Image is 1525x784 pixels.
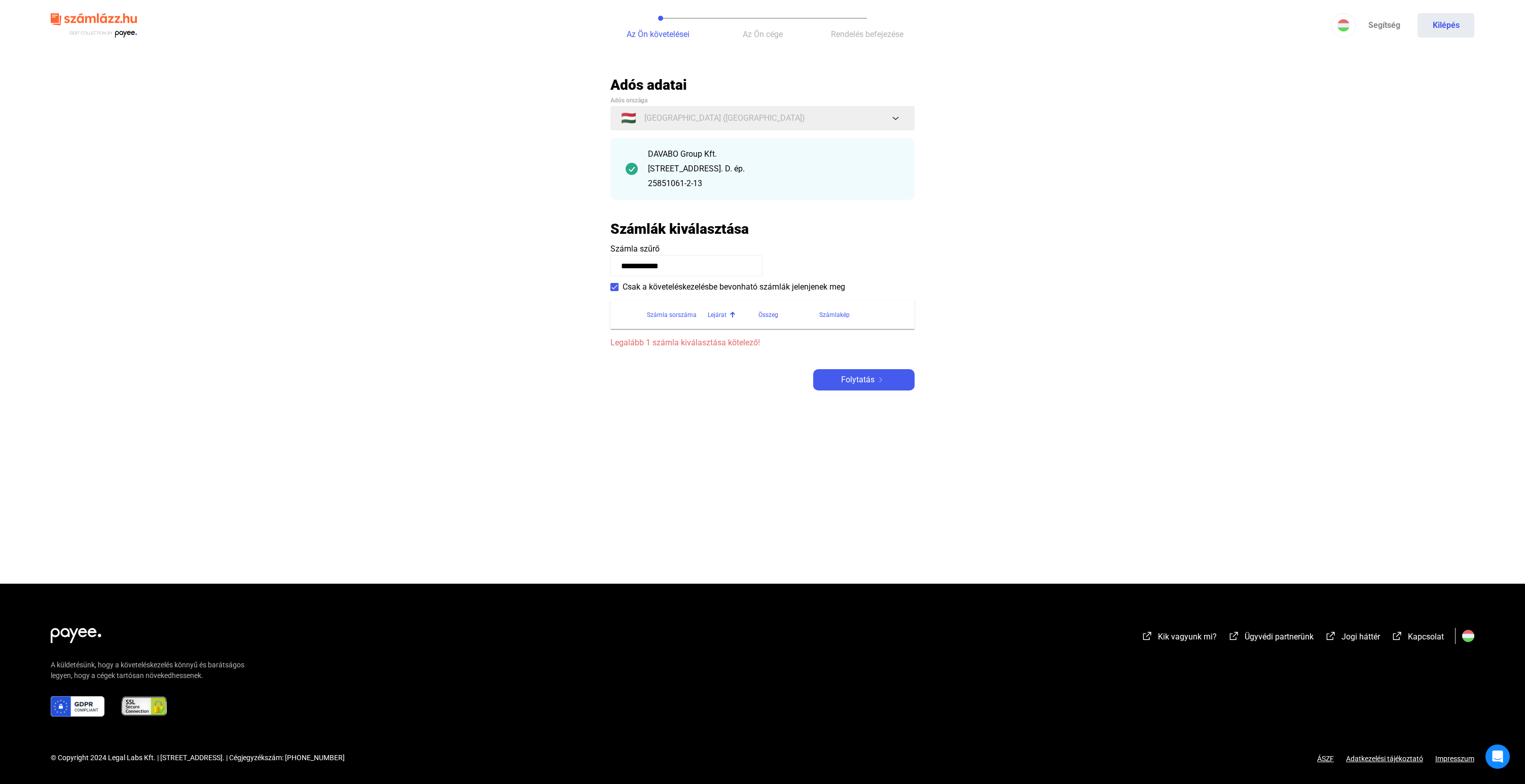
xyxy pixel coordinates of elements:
[875,377,887,382] img: arrow-right-white
[813,369,915,390] button: Folytatásarrow-right-white
[610,106,915,130] button: 🇭🇺[GEOGRAPHIC_DATA] ([GEOGRAPHIC_DATA])
[1337,19,1350,31] img: HU
[1334,755,1435,763] a: Adatkezelési tájékoztató
[1228,633,1314,643] a: external-link-whiteÜgyvédi partnerünk
[51,9,137,42] img: szamlazzhu-logo
[1418,13,1474,38] button: Kilépés
[1341,632,1380,642] span: Jogi háttér
[51,622,101,643] img: white-payee-white-dot.svg
[610,76,915,94] h2: Adós adatai
[708,309,758,321] div: Lejárat
[1158,632,1217,642] span: Kik vagyunk mi?
[626,163,638,175] img: checkmark-darker-green-circle
[819,309,902,321] div: Számlakép
[121,696,168,717] img: ssl
[610,337,915,349] span: Legalább 1 számla kiválasztása kötelező!
[648,148,899,160] div: DAVABO Group Kft.
[831,29,903,39] span: Rendelés befejezése
[758,309,778,321] div: Összeg
[648,163,899,175] div: [STREET_ADDRESS]. D. ép.
[1485,744,1510,769] div: Open Intercom Messenger
[1228,631,1240,641] img: external-link-white
[1141,633,1217,643] a: external-link-whiteKik vagyunk mi?
[647,309,708,321] div: Számla sorszáma
[1462,630,1474,642] img: HU.svg
[1317,755,1334,763] a: ÁSZF
[1408,632,1444,642] span: Kapcsolat
[1391,631,1403,641] img: external-link-white
[644,112,805,124] span: [GEOGRAPHIC_DATA] ([GEOGRAPHIC_DATA])
[1356,13,1412,38] a: Segítség
[627,29,689,39] span: Az Ön követelései
[841,374,875,386] span: Folytatás
[1245,632,1314,642] span: Ügyvédi partnerünk
[623,281,845,293] span: Csak a követeléskezelésbe bevonható számlák jelenjenek meg
[610,244,660,254] span: Számla szűrő
[648,177,899,190] div: 25851061-2-13
[1331,13,1356,38] button: HU
[610,220,749,238] h2: Számlák kiválasztása
[610,97,647,104] span: Adós országa
[708,309,727,321] div: Lejárat
[1435,755,1474,763] a: Impresszum
[647,309,697,321] div: Számla sorszáma
[743,29,783,39] span: Az Ön cége
[51,696,104,717] img: gdpr
[1325,633,1380,643] a: external-link-whiteJogi háttér
[621,112,636,124] span: 🇭🇺
[819,309,850,321] div: Számlakép
[758,309,819,321] div: Összeg
[1325,631,1337,641] img: external-link-white
[1391,633,1444,643] a: external-link-whiteKapcsolat
[51,753,345,763] div: © Copyright 2024 Legal Labs Kft. | [STREET_ADDRESS]. | Cégjegyzékszám: [PHONE_NUMBER]
[1141,631,1153,641] img: external-link-white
